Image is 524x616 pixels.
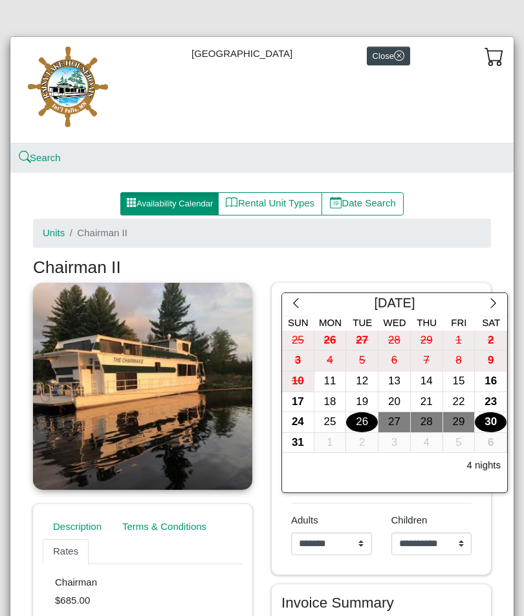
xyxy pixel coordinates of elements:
div: 4 [411,433,442,453]
button: 8 [443,351,475,371]
button: 14 [411,371,443,392]
svg: search [20,153,30,162]
span: Chairman II [77,227,127,238]
a: Description [43,514,112,540]
button: 28 [411,412,443,433]
h3: Chairman II [33,258,491,278]
button: 2 [475,331,507,351]
button: 11 [314,371,347,392]
svg: x circle [394,50,404,61]
button: 31 [282,433,314,454]
div: 19 [346,392,378,412]
button: 4 [411,433,443,454]
div: 6 [475,433,507,453]
button: 18 [314,392,347,413]
button: 21 [411,392,443,413]
a: Rates [43,539,89,565]
svg: chevron left [290,297,302,309]
button: 3 [378,433,411,454]
button: chevron left [282,293,310,316]
button: 5 [346,351,378,371]
button: 4 [314,351,347,371]
span: Children [391,514,428,525]
button: 2 [346,433,378,454]
div: 27 [378,412,410,432]
button: 16 [475,371,507,392]
button: calendar dateDate Search [322,192,404,215]
span: Adults [291,514,318,525]
button: 12 [346,371,378,392]
svg: book [226,197,238,209]
div: 20 [378,392,410,412]
span: Sun [288,317,309,328]
button: 23 [475,392,507,413]
svg: cart [485,47,504,66]
div: $685.00 [55,577,230,608]
div: 12 [346,371,378,391]
button: 7 [411,351,443,371]
div: 24 [282,412,314,432]
button: 19 [346,392,378,413]
button: 25 [282,331,314,351]
button: 20 [378,392,411,413]
svg: calendar date [330,197,342,209]
span: Fri [451,317,466,328]
div: 15 [443,371,475,391]
span: Wed [384,317,406,328]
div: 11 [314,371,346,391]
div: 1 [314,433,346,453]
button: 26 [314,331,347,351]
div: 14 [411,371,442,391]
button: grid3x3 gap fillAvailability Calendar [120,192,219,215]
div: 25 [314,412,346,432]
div: 26 [314,331,346,351]
div: 22 [443,392,475,412]
div: 28 [378,331,410,351]
div: [DATE] [310,293,479,316]
div: 3 [282,351,314,371]
button: 29 [411,331,443,351]
button: 29 [443,412,475,433]
div: 13 [378,371,410,391]
button: 25 [314,412,347,433]
button: 5 [443,433,475,454]
button: chevron right [479,293,507,316]
button: 6 [378,351,411,371]
button: 9 [475,351,507,371]
button: bookRental Unit Types [218,192,322,215]
div: 23 [475,392,507,412]
button: 6 [475,433,507,454]
button: 24 [282,412,314,433]
div: 17 [282,392,314,412]
span: Tue [353,317,372,328]
div: 5 [443,433,475,453]
div: [GEOGRAPHIC_DATA] [10,37,514,144]
button: Closex circle [367,47,410,65]
img: 55466189-bbd8-41c3-ab33-5e957c8145a3.jpg [20,47,117,133]
button: 15 [443,371,475,392]
div: 21 [411,392,442,412]
button: 17 [282,392,314,413]
div: 29 [443,412,475,432]
div: 26 [346,412,378,432]
a: Terms & Conditions [112,514,217,540]
svg: grid3x3 gap fill [126,197,136,208]
button: 28 [378,331,411,351]
div: 28 [411,412,442,432]
h4: Invoice Summary [281,594,481,611]
div: 18 [314,392,346,412]
button: 1 [443,331,475,351]
a: searchSearch [20,152,61,163]
div: 6 [378,351,410,371]
div: 2 [346,433,378,453]
button: 13 [378,371,411,392]
button: 27 [378,412,411,433]
div: 4 [314,351,346,371]
button: 1 [314,433,347,454]
button: 26 [346,412,378,433]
